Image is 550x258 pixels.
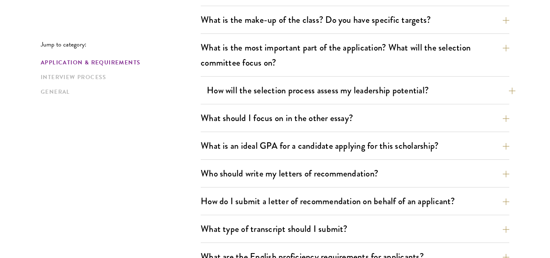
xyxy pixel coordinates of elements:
[41,58,196,67] a: Application & Requirements
[41,73,196,82] a: Interview Process
[41,41,201,48] p: Jump to category:
[41,88,196,96] a: General
[201,164,509,183] button: Who should write my letters of recommendation?
[201,109,509,127] button: What should I focus on in the other essay?
[201,137,509,155] button: What is an ideal GPA for a candidate applying for this scholarship?
[207,81,515,99] button: How will the selection process assess my leadership potential?
[201,192,509,210] button: How do I submit a letter of recommendation on behalf of an applicant?
[201,38,509,72] button: What is the most important part of the application? What will the selection committee focus on?
[201,220,509,238] button: What type of transcript should I submit?
[201,11,509,29] button: What is the make-up of the class? Do you have specific targets?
